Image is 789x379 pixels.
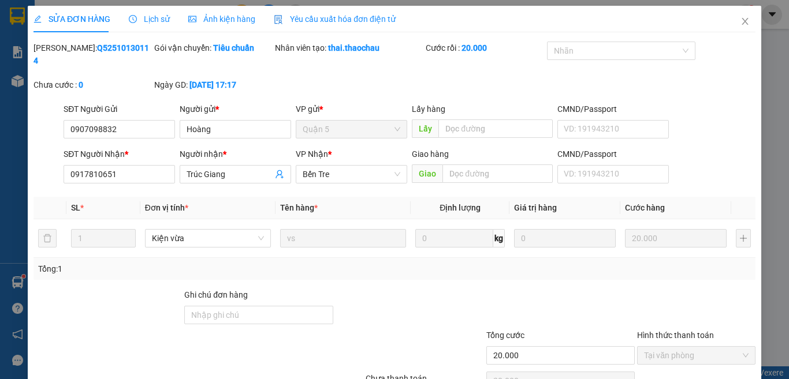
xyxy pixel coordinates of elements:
span: SỬA ĐƠN HÀNG [34,14,110,24]
b: [DATE] 17:17 [189,80,236,89]
div: Người gửi [180,103,291,115]
span: picture [188,15,196,23]
div: Ngày GD: [154,78,273,91]
button: delete [38,229,57,247]
span: Định lượng [440,203,481,212]
div: [PERSON_NAME]: [34,42,152,67]
span: Bến Tre [303,166,400,183]
span: SL [71,203,80,212]
span: Lấy hàng [412,104,445,114]
span: Yêu cầu xuất hóa đơn điện tử [274,14,396,24]
span: edit [34,15,42,23]
div: Tổng: 1 [38,262,306,275]
span: Quận 5 [303,121,400,138]
span: Giao hàng [412,149,449,159]
span: Cước hàng [625,203,665,212]
div: VP gửi [296,103,407,115]
span: Tại văn phòng [644,347,749,364]
input: 0 [514,229,616,247]
div: CMND/Passport [557,148,668,160]
div: Nhân viên tạo: [275,42,423,54]
div: SĐT Người Nhận [64,148,175,160]
span: Giao [412,164,442,183]
button: plus [735,229,751,247]
div: Gói vận chuyển: [154,42,273,54]
span: clock-circle [129,15,137,23]
span: VP Nhận [296,149,328,159]
div: Chưa cước : [34,78,152,91]
div: CMND/Passport [557,103,668,115]
span: kg [493,229,505,247]
b: thai.thaochau [328,43,379,52]
span: Kiện vừa [151,230,263,247]
b: Tiêu chuẩn [213,43,254,52]
span: close [740,17,750,26]
span: Giá trị hàng [514,203,557,212]
div: Người nhận [180,148,291,160]
span: user-add [275,170,284,179]
img: icon [274,15,283,24]
div: Cước rồi : [426,42,544,54]
span: Tên hàng [280,203,318,212]
button: Close [729,6,761,38]
label: Ghi chú đơn hàng [184,290,248,299]
label: Hình thức thanh toán [637,331,714,340]
input: Dọc đường [442,164,552,183]
input: Dọc đường [438,119,552,138]
span: Đơn vị tính [144,203,188,212]
span: Ảnh kiện hàng [188,14,255,24]
b: 0 [79,80,83,89]
input: 0 [625,229,727,247]
input: VD: Bàn, Ghế [280,229,406,247]
span: Tổng cước [486,331,524,340]
input: Ghi chú đơn hàng [184,306,333,324]
b: Q52510130114 [34,43,149,65]
b: 20.000 [462,43,487,52]
div: SĐT Người Gửi [64,103,175,115]
span: Lấy [412,119,438,138]
span: Lịch sử [129,14,170,24]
